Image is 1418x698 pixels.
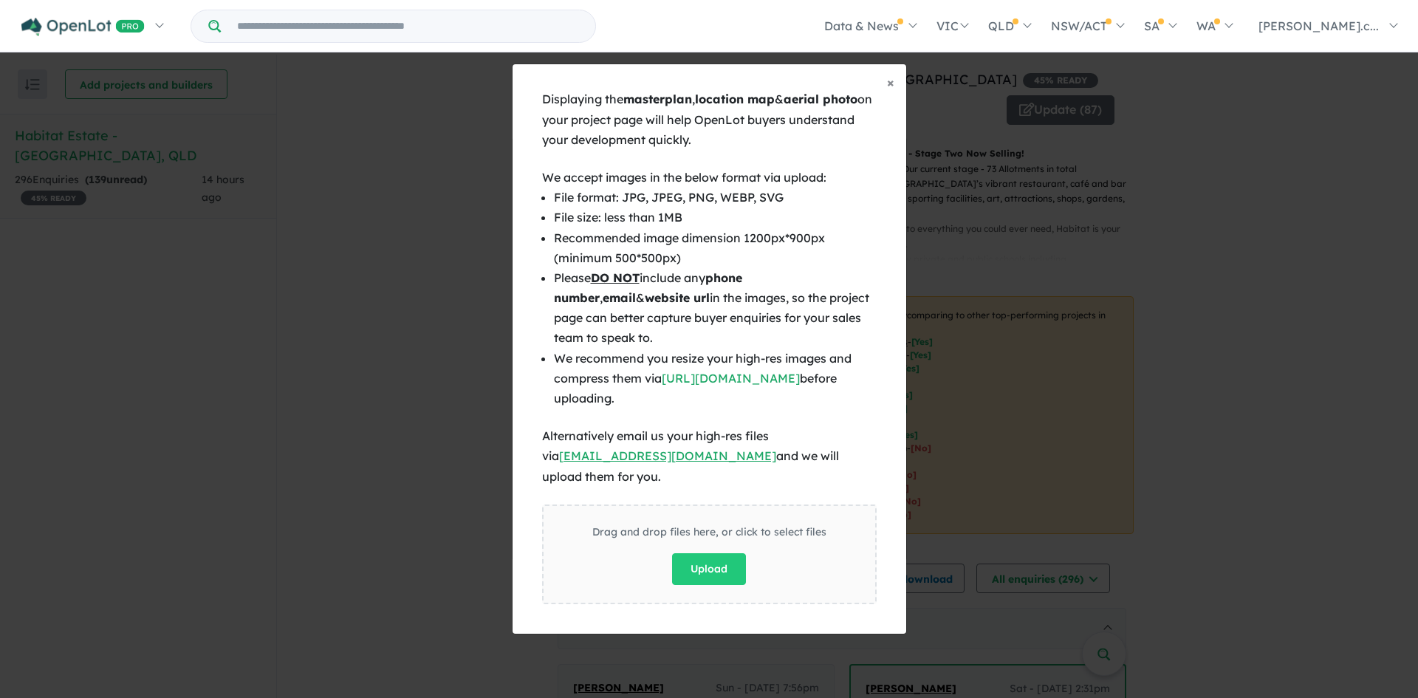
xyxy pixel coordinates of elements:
div: Drag and drop files here, or click to select files [592,524,826,541]
li: We recommend you resize your high-res images and compress them via before uploading. [554,349,877,409]
li: Recommended image dimension 1200px*900px (minimum 500*500px) [554,228,877,268]
div: We accept images in the below format via upload: [542,168,877,188]
b: email [603,290,636,305]
li: File size: less than 1MB [554,208,877,227]
span: × [887,74,894,91]
b: location map [695,92,775,106]
span: [PERSON_NAME].c... [1258,18,1379,33]
li: File format: JPG, JPEG, PNG, WEBP, SVG [554,188,877,208]
li: Please include any , & in the images, so the project page can better capture buyer enquiries for ... [554,268,877,349]
b: masterplan [623,92,692,106]
input: Try estate name, suburb, builder or developer [224,10,592,42]
u: DO NOT [591,270,640,285]
button: Upload [672,553,746,585]
div: Displaying the , & on your project page will help OpenLot buyers understand your development quic... [542,89,877,150]
b: website url [645,290,710,305]
div: Alternatively email us your high-res files via and we will upload them for you. [542,426,877,487]
b: aerial photo [784,92,857,106]
a: [URL][DOMAIN_NAME] [662,371,800,386]
a: [EMAIL_ADDRESS][DOMAIN_NAME] [559,448,776,463]
img: Openlot PRO Logo White [21,18,145,36]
